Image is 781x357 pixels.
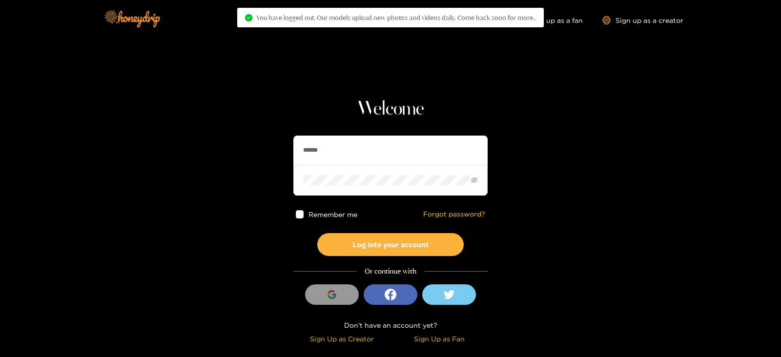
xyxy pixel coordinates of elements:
button: Log into your account [317,233,464,256]
span: eye-invisible [471,177,477,183]
a: Sign up as a fan [516,16,583,24]
a: Forgot password? [423,210,485,218]
div: Sign Up as Creator [296,333,388,344]
a: Sign up as a creator [602,16,683,24]
span: You have logged out. Our models upload new photos and videos daily. Come back soon for more.. [256,14,536,21]
div: Sign Up as Fan [393,333,485,344]
h1: Welcome [293,98,488,121]
span: Remember me [309,211,358,218]
div: Or continue with [293,266,488,277]
span: check-circle [245,14,252,21]
div: Don't have an account yet? [293,319,488,331]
